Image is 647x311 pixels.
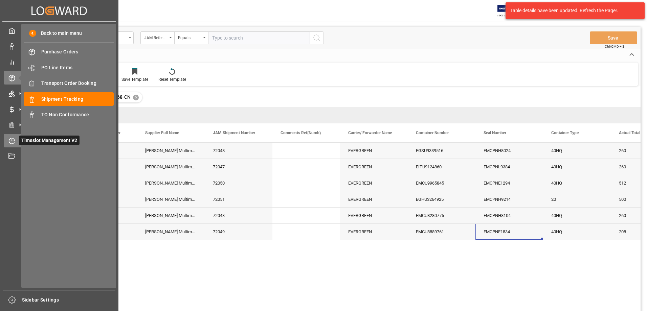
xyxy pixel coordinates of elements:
[4,40,115,53] a: Data Management
[340,175,408,191] div: EVERGREEN
[408,191,475,207] div: EGHU3264925
[158,76,186,82] div: Reset Template
[475,159,543,175] div: EMCPNL9384
[205,175,272,191] div: 72050
[408,224,475,240] div: EMCU8889761
[408,175,475,191] div: EMCU9965845
[475,175,543,191] div: EMCPNE1294
[205,208,272,223] div: 72043
[137,208,205,223] div: [PERSON_NAME] Multimedia [GEOGRAPHIC_DATA]
[137,159,205,175] div: [PERSON_NAME] Multimedia [GEOGRAPHIC_DATA]
[41,96,114,103] span: Shipment Tracking
[24,92,114,105] a: Shipment Tracking
[497,5,521,17] img: Exertis%20JAM%20-%20Email%20Logo.jpg_1722504956.jpg
[543,159,611,175] div: 40HQ
[24,77,114,90] a: Transport Order Booking
[4,150,115,163] a: Document Management
[41,80,114,87] span: Transport Order Booking
[543,224,611,240] div: 40HQ
[41,111,114,118] span: TO Non Conformance
[475,143,543,159] div: EMCPNH8024
[4,55,115,69] a: My Reports
[310,31,324,44] button: search button
[121,76,148,82] div: Save Template
[205,143,272,159] div: 72048
[551,130,579,135] span: Container Type
[340,191,408,207] div: EVERGREEN
[543,208,611,223] div: 40HQ
[137,143,205,159] div: [PERSON_NAME] Multimedia [GEOGRAPHIC_DATA]
[205,224,272,240] div: 72049
[416,130,449,135] span: Container Number
[24,61,114,74] a: PO Line Items
[174,31,208,44] button: open menu
[408,143,475,159] div: EGSU9339516
[137,191,205,207] div: [PERSON_NAME] Multimedia [GEOGRAPHIC_DATA]
[205,191,272,207] div: 72051
[178,33,201,41] div: Equals
[543,191,611,207] div: 20
[590,31,637,44] button: Save
[4,134,115,147] a: Timeslot Management V2Timeslot Management V2
[605,44,624,49] span: Ctrl/CMD + S
[4,24,115,37] a: My Cockpit
[24,108,114,121] a: TO Non Conformance
[281,130,321,135] span: Comments Ref(Numb)
[213,130,255,135] span: JAM Shipment Number
[137,175,205,191] div: [PERSON_NAME] Multimedia [GEOGRAPHIC_DATA]
[475,208,543,223] div: EMCPNH8104
[133,95,139,100] div: ✕
[22,296,116,304] span: Sidebar Settings
[140,31,174,44] button: open menu
[510,7,635,14] div: Table details have been updated. Refresh the Page!.
[137,224,205,240] div: [PERSON_NAME] Multimedia [GEOGRAPHIC_DATA]
[340,224,408,240] div: EVERGREEN
[24,45,114,58] a: Purchase Orders
[340,143,408,159] div: EVERGREEN
[475,224,543,240] div: EMCPNE1834
[543,143,611,159] div: 40HQ
[543,175,611,191] div: 40HQ
[41,48,114,55] span: Purchase Orders
[208,31,310,44] input: Type to search
[36,30,82,37] span: Back to main menu
[484,130,506,135] span: Seal Number
[408,208,475,223] div: EMCU8280775
[475,191,543,207] div: EMCPNH9214
[145,130,179,135] span: Supplier Full Name
[41,64,114,71] span: PO Line Items
[408,159,475,175] div: EITU9124860
[205,159,272,175] div: 72047
[348,130,392,135] span: Carrier/ Forwarder Name
[340,159,408,175] div: EVERGREEN
[340,208,408,223] div: EVERGREEN
[19,136,80,145] span: Timeslot Management V2
[144,33,167,41] div: JAM Reference Number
